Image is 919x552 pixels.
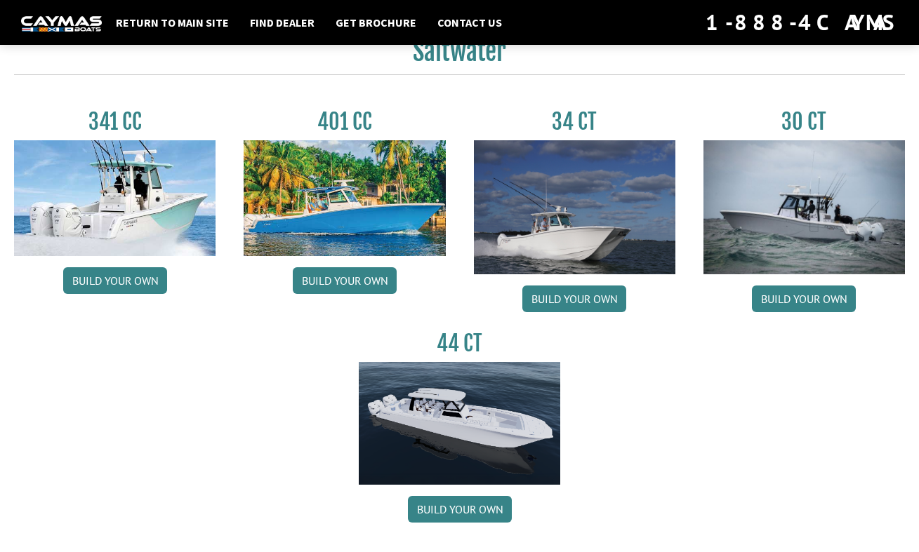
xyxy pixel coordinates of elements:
[244,140,445,256] img: 401CC_thumb.pg.jpg
[14,109,216,135] h3: 341 CC
[109,13,236,32] a: Return to main site
[243,13,322,32] a: Find Dealer
[474,109,675,135] h3: 34 CT
[21,16,102,31] img: white-logo-c9c8dbefe5ff5ceceb0f0178aa75bf4bb51f6bca0971e226c86eb53dfe498488.png
[474,140,675,275] img: Caymas_34_CT_pic_1.jpg
[359,330,560,356] h3: 44 CT
[703,140,905,275] img: 30_CT_photo_shoot_for_caymas_connect.jpg
[408,496,512,523] a: Build your own
[359,362,560,484] img: 44ct_background.png
[293,267,397,294] a: Build your own
[14,140,216,256] img: 341CC-thumbjpg.jpg
[430,13,509,32] a: Contact Us
[706,7,898,38] div: 1-888-4CAYMAS
[63,267,167,294] a: Build your own
[329,13,423,32] a: Get Brochure
[522,285,626,312] a: Build your own
[14,36,905,75] h2: Saltwater
[244,109,445,135] h3: 401 CC
[752,285,856,312] a: Build your own
[703,109,905,135] h3: 30 CT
